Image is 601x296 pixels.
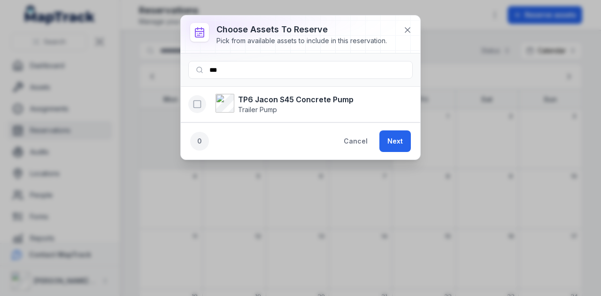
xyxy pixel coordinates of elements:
[238,94,354,105] strong: TP6 Jacon S45 Concrete Pump
[190,132,209,151] div: 0
[238,106,277,114] span: Trailer Pump
[216,36,387,46] div: Pick from available assets to include in this reservation.
[379,130,411,152] button: Next
[336,130,376,152] button: Cancel
[216,23,387,36] h3: Choose assets to reserve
